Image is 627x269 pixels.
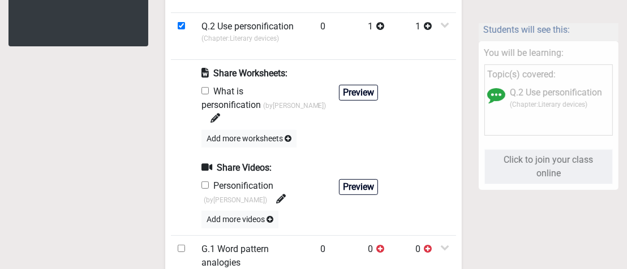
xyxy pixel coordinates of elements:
[483,23,570,36] label: Students will see this:
[488,68,556,81] label: Topic(s) covered:
[201,161,272,175] label: Share Videos:
[361,12,409,59] td: 1
[263,102,327,110] span: (by [PERSON_NAME] )
[484,46,564,60] label: You will be learning:
[201,33,307,44] p: (Chapter: Literary devices )
[201,20,294,33] label: Q.2 Use personification
[339,85,378,101] button: Preview
[510,86,603,99] label: Q.2 Use personification
[313,12,361,59] td: 0
[409,12,456,59] td: 1
[201,67,287,80] label: Share Worksheets:
[201,85,331,125] div: What is personification
[201,179,331,206] div: Personification
[201,130,297,147] button: Add more worksheets
[204,196,267,204] span: (by [PERSON_NAME] )
[201,211,278,228] button: Add more videos
[484,149,613,184] button: Click to join your class online
[510,99,603,110] p: (Chapter: Literary devices )
[339,179,378,195] button: Preview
